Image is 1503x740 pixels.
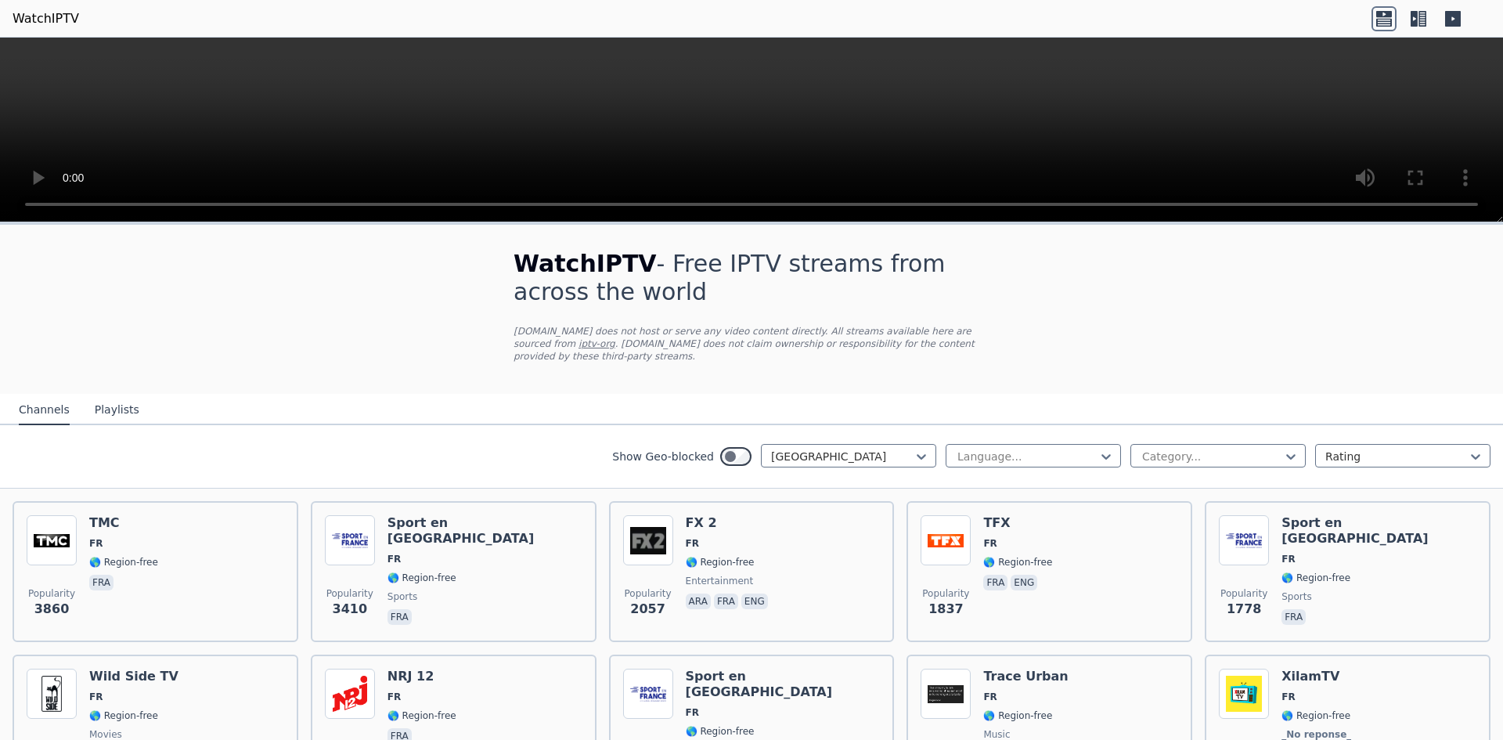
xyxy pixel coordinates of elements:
p: fra [714,594,738,609]
h6: TFX [983,515,1052,531]
span: 🌎 Region-free [89,709,158,722]
h6: Sport en [GEOGRAPHIC_DATA] [686,669,881,700]
p: fra [1281,609,1306,625]
span: 1778 [1227,600,1262,619]
span: FR [686,537,699,550]
h1: - Free IPTV streams from across the world [514,250,989,306]
h6: XilamTV [1281,669,1354,684]
span: Popularity [28,587,75,600]
img: Sport en France [623,669,673,719]
button: Playlists [95,395,139,425]
h6: Sport en [GEOGRAPHIC_DATA] [387,515,582,547]
span: FR [89,691,103,703]
a: WatchIPTV [13,9,79,28]
img: Sport en France [325,515,375,565]
p: fra [387,609,412,625]
span: 🌎 Region-free [686,725,755,738]
span: sports [387,590,417,603]
p: ara [686,594,711,609]
span: Popularity [326,587,373,600]
label: Show Geo-blocked [612,449,714,464]
span: 2057 [630,600,665,619]
a: iptv-org [578,338,615,349]
span: FR [983,537,997,550]
span: Popularity [625,587,672,600]
span: sports [1281,590,1311,603]
span: FR [387,553,401,565]
span: 🌎 Region-free [1281,572,1350,584]
span: 🌎 Region-free [89,556,158,569]
img: TMC [27,515,77,565]
p: eng [1011,575,1037,590]
span: entertainment [686,575,754,587]
h6: NRJ 12 [387,669,456,684]
p: [DOMAIN_NAME] does not host or serve any video content directly. All streams available here are s... [514,325,989,363]
span: 🌎 Region-free [387,572,456,584]
img: Trace Urban [921,669,971,719]
span: FR [89,537,103,550]
span: 🌎 Region-free [686,556,755,569]
button: Channels [19,395,70,425]
span: 🌎 Region-free [387,709,456,722]
span: 🌎 Region-free [983,556,1052,569]
span: 3860 [34,600,70,619]
p: fra [89,575,114,590]
img: NRJ 12 [325,669,375,719]
span: 3410 [333,600,368,619]
p: fra [983,575,1007,590]
span: 🌎 Region-free [983,709,1052,722]
h6: Wild Side TV [89,669,178,684]
h6: Sport en [GEOGRAPHIC_DATA] [1281,515,1476,547]
h6: TMC [89,515,158,531]
span: Popularity [1220,587,1267,600]
span: 1837 [928,600,964,619]
img: Wild Side TV [27,669,77,719]
img: XilamTV [1219,669,1269,719]
span: Popularity [922,587,969,600]
h6: FX 2 [686,515,771,531]
span: FR [1281,691,1295,703]
span: FR [686,706,699,719]
img: FX 2 [623,515,673,565]
span: WatchIPTV [514,250,657,277]
img: TFX [921,515,971,565]
span: 🌎 Region-free [1281,709,1350,722]
img: Sport en France [1219,515,1269,565]
span: FR [983,691,997,703]
p: eng [741,594,768,609]
span: FR [387,691,401,703]
h6: Trace Urban [983,669,1069,684]
span: FR [1281,553,1295,565]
